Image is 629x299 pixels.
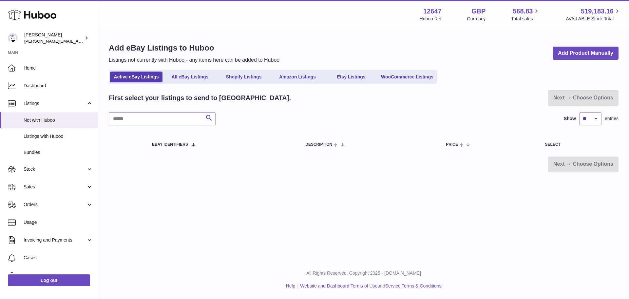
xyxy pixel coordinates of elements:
[511,16,540,22] span: Total sales
[564,116,576,122] label: Show
[24,272,93,279] span: Channels
[467,16,486,22] div: Currency
[300,283,377,288] a: Website and Dashboard Terms of Use
[24,219,93,225] span: Usage
[513,7,533,16] span: 568.83
[446,142,458,147] span: Price
[566,7,621,22] a: 519,183.16 AVAILABLE Stock Total
[605,116,619,122] span: entries
[24,100,86,107] span: Listings
[24,38,166,44] span: [PERSON_NAME][EMAIL_ADDRESS][PERSON_NAME][DOMAIN_NAME]
[24,117,93,123] span: Not with Huboo
[545,142,612,147] div: Select
[566,16,621,22] span: AVAILABLE Stock Total
[420,16,442,22] div: Huboo Ref
[24,133,93,139] span: Listings with Huboo
[553,47,619,60] a: Add Product Manually
[298,283,441,289] li: and
[110,72,162,82] a: Active eBay Listings
[24,237,86,243] span: Invoicing and Payments
[8,274,90,286] a: Log out
[385,283,442,288] a: Service Terms & Conditions
[24,184,86,190] span: Sales
[286,283,295,288] a: Help
[24,65,93,71] span: Home
[109,94,291,102] h2: First select your listings to send to [GEOGRAPHIC_DATA].
[24,255,93,261] span: Cases
[24,166,86,172] span: Stock
[104,270,624,276] p: All Rights Reserved. Copyright 2025 - [DOMAIN_NAME]
[379,72,436,82] a: WooCommerce Listings
[423,7,442,16] strong: 12647
[164,72,216,82] a: All eBay Listings
[152,142,188,147] span: eBay Identifiers
[471,7,486,16] strong: GBP
[24,149,93,156] span: Bundles
[325,72,377,82] a: Etsy Listings
[8,33,18,43] img: peter@pinter.co.uk
[24,32,83,44] div: [PERSON_NAME]
[581,7,614,16] span: 519,183.16
[271,72,324,82] a: Amazon Listings
[305,142,332,147] span: Description
[24,83,93,89] span: Dashboard
[109,56,279,64] p: Listings not currently with Huboo - any items here can be added to Huboo
[218,72,270,82] a: Shopify Listings
[24,202,86,208] span: Orders
[109,43,279,53] h1: Add eBay Listings to Huboo
[511,7,540,22] a: 568.83 Total sales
